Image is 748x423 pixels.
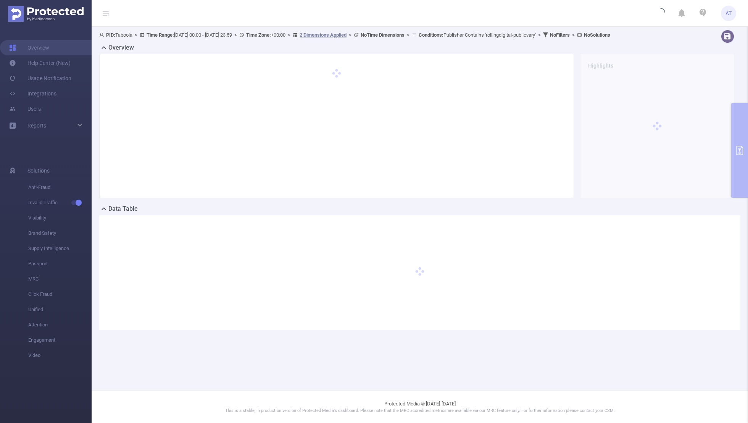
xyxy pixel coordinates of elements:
[232,32,239,38] span: >
[28,333,92,348] span: Engagement
[300,32,347,38] u: 2 Dimensions Applied
[656,8,665,19] i: icon: loading
[9,101,41,116] a: Users
[27,163,50,178] span: Solutions
[28,210,92,226] span: Visibility
[99,32,106,37] i: icon: user
[27,123,46,129] span: Reports
[28,226,92,241] span: Brand Safety
[28,241,92,256] span: Supply Intelligence
[405,32,412,38] span: >
[246,32,271,38] b: Time Zone:
[550,32,570,38] b: No Filters
[28,180,92,195] span: Anti-Fraud
[28,287,92,302] span: Click Fraud
[147,32,174,38] b: Time Range:
[108,43,134,52] h2: Overview
[28,271,92,287] span: MRC
[27,118,46,133] a: Reports
[28,256,92,271] span: Passport
[28,302,92,317] span: Unified
[725,6,732,21] span: AT
[9,55,71,71] a: Help Center (New)
[570,32,577,38] span: >
[9,71,71,86] a: Usage Notification
[28,195,92,210] span: Invalid Traffic
[9,86,56,101] a: Integrations
[285,32,293,38] span: >
[9,40,49,55] a: Overview
[419,32,536,38] span: Publisher Contains 'rollingdigital-publicvery'
[106,32,115,38] b: PID:
[361,32,405,38] b: No Time Dimensions
[584,32,610,38] b: No Solutions
[536,32,543,38] span: >
[28,348,92,363] span: Video
[92,391,748,423] footer: Protected Media © [DATE]-[DATE]
[419,32,443,38] b: Conditions :
[111,408,729,414] p: This is a stable, in production version of Protected Media's dashboard. Please note that the MRC ...
[8,6,84,22] img: Protected Media
[347,32,354,38] span: >
[28,317,92,333] span: Attention
[99,32,610,38] span: Taboola [DATE] 00:00 - [DATE] 23:59 +00:00
[108,204,138,213] h2: Data Table
[132,32,140,38] span: >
